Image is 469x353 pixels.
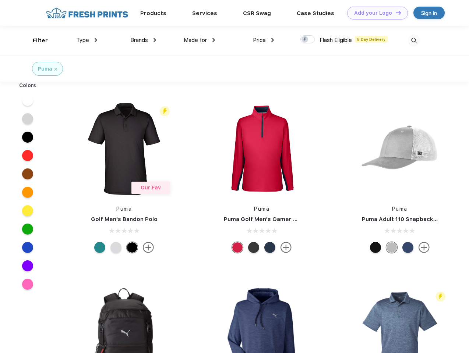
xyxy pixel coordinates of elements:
[38,65,52,73] div: Puma
[402,242,413,253] div: Peacoat with Qut Shd
[160,106,170,116] img: flash_active_toggle.svg
[408,35,420,47] img: desktop_search.svg
[116,206,132,212] a: Puma
[392,206,408,212] a: Puma
[110,242,121,253] div: High Rise
[212,38,215,42] img: dropdown.png
[76,37,89,43] span: Type
[130,37,148,43] span: Brands
[351,100,449,198] img: func=resize&h=266
[386,242,397,253] div: Quarry with Brt Whit
[213,100,311,198] img: func=resize&h=266
[396,11,401,15] img: DT
[44,7,130,19] img: fo%20logo%202.webp
[14,82,42,89] div: Colors
[184,37,207,43] span: Made for
[421,9,437,17] div: Sign in
[141,185,161,190] span: Our Fav
[320,37,352,43] span: Flash Eligible
[127,242,138,253] div: Puma Black
[154,38,156,42] img: dropdown.png
[419,242,430,253] img: more.svg
[264,242,275,253] div: Navy Blazer
[224,216,340,222] a: Puma Golf Men's Gamer Golf Quarter-Zip
[254,206,269,212] a: Puma
[243,10,271,17] a: CSR Swag
[143,242,154,253] img: more.svg
[281,242,292,253] img: more.svg
[54,68,57,71] img: filter_cancel.svg
[354,10,392,16] div: Add your Logo
[192,10,217,17] a: Services
[271,38,274,42] img: dropdown.png
[413,7,445,19] a: Sign in
[95,38,97,42] img: dropdown.png
[232,242,243,253] div: Ski Patrol
[248,242,259,253] div: Puma Black
[94,242,105,253] div: Green Lagoon
[355,36,388,43] span: 5 Day Delivery
[140,10,166,17] a: Products
[436,292,445,302] img: flash_active_toggle.svg
[253,37,266,43] span: Price
[75,100,173,198] img: func=resize&h=266
[91,216,158,222] a: Golf Men's Bandon Polo
[370,242,381,253] div: Pma Blk with Pma Blk
[33,36,48,45] div: Filter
